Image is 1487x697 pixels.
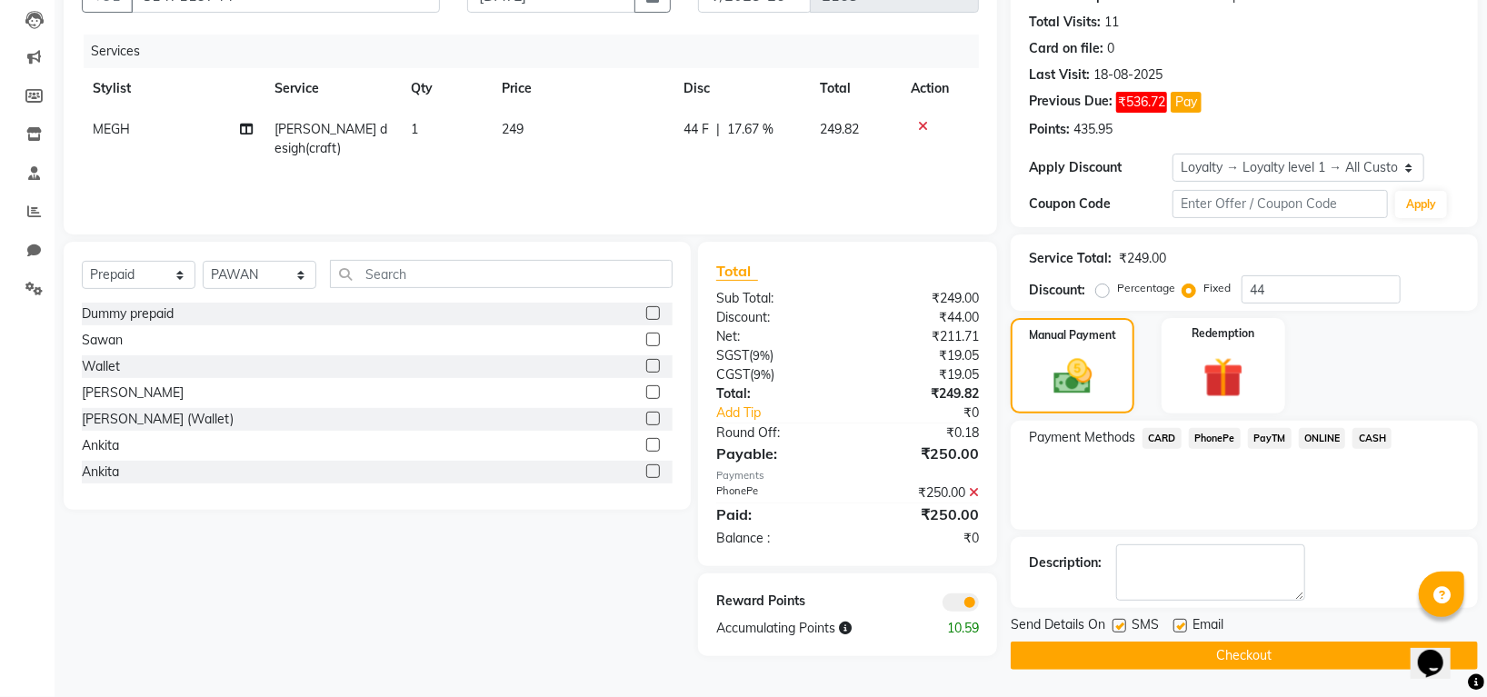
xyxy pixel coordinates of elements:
[1029,13,1101,32] div: Total Visits:
[848,483,993,503] div: ₹250.00
[1029,553,1102,573] div: Description:
[673,68,809,109] th: Disc
[82,383,184,403] div: [PERSON_NAME]
[727,120,773,139] span: 17.67 %
[703,483,848,503] div: PhonePe
[1029,194,1173,214] div: Coupon Code
[1248,428,1292,449] span: PayTM
[1189,428,1241,449] span: PhonePe
[716,468,979,483] div: Payments
[1411,624,1469,679] iframe: chat widget
[1029,65,1090,85] div: Last Visit:
[1029,281,1085,300] div: Discount:
[82,436,119,455] div: Ankita
[753,348,770,363] span: 9%
[1073,120,1113,139] div: 435.95
[703,384,848,403] div: Total:
[1011,642,1478,670] button: Checkout
[703,423,848,443] div: Round Off:
[703,346,848,365] div: ( )
[703,592,848,612] div: Reward Points
[1299,428,1346,449] span: ONLINE
[1104,13,1119,32] div: 11
[1203,280,1231,296] label: Fixed
[1029,158,1173,177] div: Apply Discount
[411,121,418,137] span: 1
[848,503,993,525] div: ₹250.00
[1143,428,1182,449] span: CARD
[848,443,993,464] div: ₹250.00
[809,68,900,109] th: Total
[900,68,979,109] th: Action
[872,403,993,423] div: ₹0
[400,68,491,109] th: Qty
[1029,39,1103,58] div: Card on file:
[703,289,848,308] div: Sub Total:
[684,120,709,139] span: 44 F
[703,308,848,327] div: Discount:
[753,367,771,382] span: 9%
[1132,615,1159,638] span: SMS
[1029,249,1112,268] div: Service Total:
[82,410,234,429] div: [PERSON_NAME] (Wallet)
[274,121,387,156] span: [PERSON_NAME] desigh(craft)
[84,35,993,68] div: Services
[716,120,720,139] span: |
[1352,428,1392,449] span: CASH
[82,357,120,376] div: Wallet
[848,529,993,548] div: ₹0
[848,346,993,365] div: ₹19.05
[1395,191,1447,218] button: Apply
[716,366,750,383] span: CGST
[1173,190,1388,218] input: Enter Offer / Coupon Code
[1029,120,1070,139] div: Points:
[848,289,993,308] div: ₹249.00
[1117,280,1175,296] label: Percentage
[82,68,264,109] th: Stylist
[716,347,749,363] span: SGST
[703,327,848,346] div: Net:
[491,68,673,109] th: Price
[82,463,119,482] div: Ankita
[1029,92,1113,113] div: Previous Due:
[1171,92,1202,113] button: Pay
[848,327,993,346] div: ₹211.71
[1116,92,1167,113] span: ₹536.72
[703,403,872,423] a: Add Tip
[1119,249,1166,268] div: ₹249.00
[848,384,993,403] div: ₹249.82
[82,304,174,324] div: Dummy prepaid
[502,121,524,137] span: 249
[920,619,993,638] div: 10.59
[716,262,758,281] span: Total
[1011,615,1105,638] span: Send Details On
[703,503,848,525] div: Paid:
[820,121,859,137] span: 249.82
[703,619,921,638] div: Accumulating Points
[703,529,848,548] div: Balance :
[1042,354,1104,399] img: _cash.svg
[93,121,130,137] span: MEGH
[703,443,848,464] div: Payable:
[1193,325,1255,342] label: Redemption
[330,260,673,288] input: Search
[82,331,123,350] div: Sawan
[703,365,848,384] div: ( )
[1107,39,1114,58] div: 0
[848,423,993,443] div: ₹0.18
[848,365,993,384] div: ₹19.05
[1029,327,1116,344] label: Manual Payment
[848,308,993,327] div: ₹44.00
[1191,353,1256,403] img: _gift.svg
[1093,65,1163,85] div: 18-08-2025
[264,68,400,109] th: Service
[1193,615,1223,638] span: Email
[1029,428,1135,447] span: Payment Methods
